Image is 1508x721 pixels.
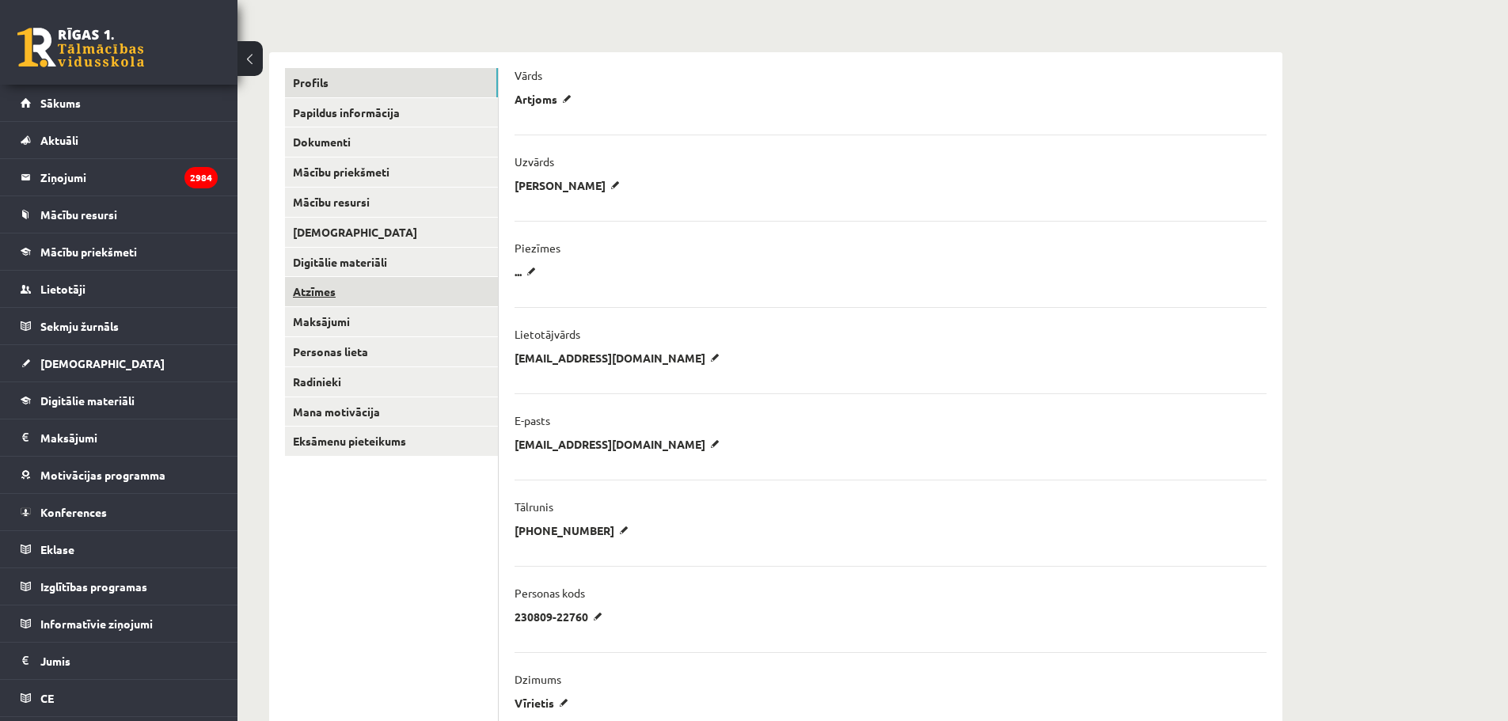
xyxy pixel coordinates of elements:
[285,277,498,306] a: Atzīmes
[285,188,498,217] a: Mācību resursi
[285,127,498,157] a: Dokumenti
[515,241,560,255] p: Piezīmes
[21,419,218,456] a: Maksājumi
[40,159,218,195] legend: Ziņojumi
[515,696,574,710] p: Vīrietis
[21,643,218,679] a: Jumis
[515,586,585,600] p: Personas kods
[515,154,554,169] p: Uzvārds
[515,672,561,686] p: Dzimums
[285,367,498,397] a: Radinieki
[21,605,218,642] a: Informatīvie ziņojumi
[40,579,147,594] span: Izglītības programas
[285,427,498,456] a: Eksāmenu pieteikums
[21,382,218,419] a: Digitālie materiāli
[40,691,54,705] span: CE
[40,207,117,222] span: Mācību resursi
[40,542,74,556] span: Eklase
[285,68,498,97] a: Profils
[515,264,541,279] p: ...
[40,245,137,259] span: Mācību priekšmeti
[21,159,218,195] a: Ziņojumi2984
[515,499,553,514] p: Tālrunis
[21,494,218,530] a: Konferences
[40,654,70,668] span: Jumis
[184,167,218,188] i: 2984
[515,178,625,192] p: [PERSON_NAME]
[515,68,542,82] p: Vārds
[40,419,218,456] legend: Maksājumi
[285,157,498,187] a: Mācību priekšmeti
[40,96,81,110] span: Sākums
[21,457,218,493] a: Motivācijas programma
[515,413,550,427] p: E-pasts
[515,609,608,624] p: 230809-22760
[515,523,634,537] p: [PHONE_NUMBER]
[515,351,725,365] p: [EMAIL_ADDRESS][DOMAIN_NAME]
[285,307,498,336] a: Maksājumi
[21,308,218,344] a: Sekmju žurnāls
[21,271,218,307] a: Lietotāji
[40,133,78,147] span: Aktuāli
[21,680,218,716] a: CE
[285,98,498,127] a: Papildus informācija
[17,28,144,67] a: Rīgas 1. Tālmācības vidusskola
[40,356,165,370] span: [DEMOGRAPHIC_DATA]
[21,345,218,381] a: [DEMOGRAPHIC_DATA]
[21,196,218,233] a: Mācību resursi
[285,337,498,366] a: Personas lieta
[21,531,218,567] a: Eklase
[21,233,218,270] a: Mācību priekšmeti
[515,327,580,341] p: Lietotājvārds
[285,397,498,427] a: Mana motivācija
[515,437,725,451] p: [EMAIL_ADDRESS][DOMAIN_NAME]
[21,85,218,121] a: Sākums
[21,122,218,158] a: Aktuāli
[515,92,577,106] p: Artjoms
[40,505,107,519] span: Konferences
[40,468,165,482] span: Motivācijas programma
[285,218,498,247] a: [DEMOGRAPHIC_DATA]
[40,617,153,631] span: Informatīvie ziņojumi
[40,319,119,333] span: Sekmju žurnāls
[40,393,135,408] span: Digitālie materiāli
[285,248,498,277] a: Digitālie materiāli
[40,282,85,296] span: Lietotāji
[21,568,218,605] a: Izglītības programas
